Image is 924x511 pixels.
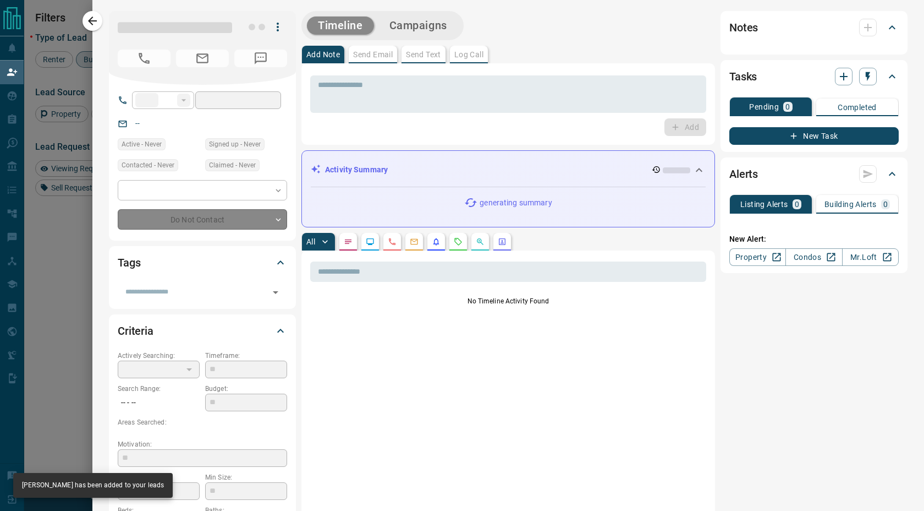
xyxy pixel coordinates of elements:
p: Min Size: [205,472,287,482]
h2: Tags [118,254,140,271]
button: Campaigns [378,17,458,35]
p: New Alert: [729,233,899,245]
svg: Agent Actions [498,237,507,246]
p: Building Alerts [824,200,877,208]
svg: Notes [344,237,353,246]
svg: Calls [388,237,397,246]
h2: Alerts [729,165,758,183]
h2: Notes [729,19,758,36]
p: generating summary [480,197,552,209]
div: Activity Summary [311,160,706,180]
span: No Email [176,50,229,67]
div: Tags [118,249,287,276]
div: Do Not Contact [118,209,287,230]
div: Tasks [729,63,899,90]
div: Alerts [729,161,899,187]
button: New Task [729,127,899,145]
p: Add Note [306,51,340,58]
a: Mr.Loft [842,248,899,266]
p: Motivation: [118,439,287,449]
svg: Requests [454,237,463,246]
svg: Lead Browsing Activity [366,237,375,246]
p: Actively Searching: [118,351,200,361]
div: [PERSON_NAME] has been added to your leads [22,476,164,494]
p: 0 [795,200,799,208]
span: Claimed - Never [209,160,256,171]
p: 0 [785,103,790,111]
p: All [306,238,315,246]
p: -- - -- [118,394,200,412]
p: Timeframe: [205,351,287,361]
h2: Tasks [729,68,757,85]
span: Signed up - Never [209,139,261,150]
p: Completed [838,104,877,111]
p: Search Range: [118,384,200,394]
p: Budget: [205,384,287,394]
a: -- [135,119,140,128]
p: No Timeline Activity Found [310,296,706,306]
p: Listing Alerts [740,200,788,208]
p: Activity Summary [325,164,388,176]
span: No Number [234,50,287,67]
svg: Emails [410,237,419,246]
svg: Listing Alerts [432,237,441,246]
a: Condos [785,248,842,266]
button: Open [268,285,283,300]
span: Active - Never [122,139,162,150]
p: Pending [749,103,779,111]
button: Timeline [307,17,374,35]
svg: Opportunities [476,237,485,246]
span: No Number [118,50,170,67]
a: Property [729,248,786,266]
span: Contacted - Never [122,160,174,171]
p: 0 [883,200,888,208]
div: Criteria [118,318,287,344]
div: Notes [729,14,899,41]
p: Areas Searched: [118,417,287,427]
h2: Criteria [118,322,153,340]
